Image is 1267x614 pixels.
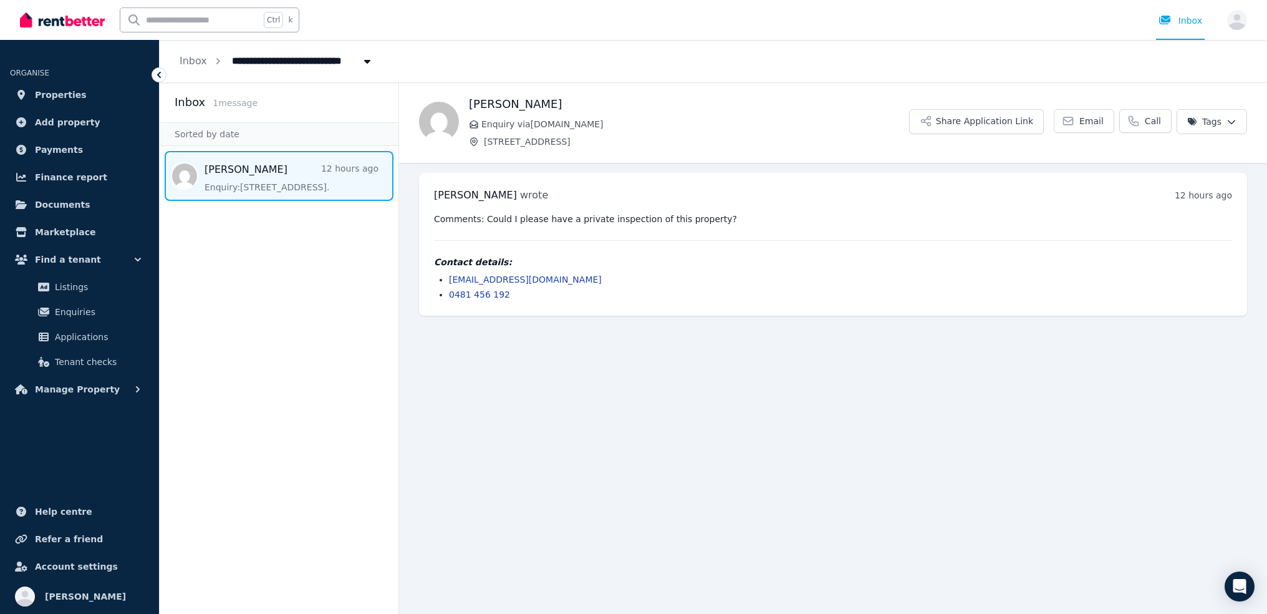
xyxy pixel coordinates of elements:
[35,115,100,130] span: Add property
[1177,109,1247,134] button: Tags
[1119,109,1172,133] a: Call
[15,300,144,324] a: Enquiries
[1145,115,1161,127] span: Call
[35,382,120,397] span: Manage Property
[264,12,283,28] span: Ctrl
[1175,190,1232,200] time: 12 hours ago
[10,82,149,107] a: Properties
[205,162,378,193] a: [PERSON_NAME]12 hours agoEnquiry:[STREET_ADDRESS].
[10,247,149,272] button: Find a tenant
[481,118,909,130] span: Enquiry via [DOMAIN_NAME]
[1159,14,1202,27] div: Inbox
[10,554,149,579] a: Account settings
[909,109,1044,134] button: Share Application Link
[469,95,909,113] h1: [PERSON_NAME]
[434,256,1232,268] h4: Contact details:
[1054,109,1114,133] a: Email
[35,252,101,267] span: Find a tenant
[175,94,205,111] h2: Inbox
[55,329,139,344] span: Applications
[10,69,49,77] span: ORGANISE
[35,225,95,240] span: Marketplace
[35,559,118,574] span: Account settings
[35,197,90,212] span: Documents
[484,135,909,148] span: [STREET_ADDRESS]
[1079,115,1104,127] span: Email
[35,87,87,102] span: Properties
[15,324,144,349] a: Applications
[10,192,149,217] a: Documents
[45,589,126,604] span: [PERSON_NAME]
[35,532,103,547] span: Refer a friend
[15,349,144,374] a: Tenant checks
[10,527,149,552] a: Refer a friend
[160,40,393,82] nav: Breadcrumb
[213,98,258,108] span: 1 message
[520,189,548,201] span: wrote
[15,275,144,300] a: Listings
[288,15,292,25] span: k
[55,280,139,295] span: Listings
[10,499,149,524] a: Help centre
[160,122,398,146] div: Sorted by date
[10,377,149,402] button: Manage Property
[449,290,510,300] a: 0481 456 192
[434,213,1232,225] pre: Comments: Could I please have a private inspection of this property?
[160,146,398,206] nav: Message list
[1225,572,1255,602] div: Open Intercom Messenger
[35,170,107,185] span: Finance report
[10,165,149,190] a: Finance report
[55,354,139,369] span: Tenant checks
[10,110,149,135] a: Add property
[35,142,83,157] span: Payments
[434,189,517,201] span: [PERSON_NAME]
[10,220,149,245] a: Marketplace
[419,102,459,142] img: Monique Morris
[10,137,149,162] a: Payments
[35,504,92,519] span: Help centre
[449,275,602,285] a: [EMAIL_ADDRESS][DOMAIN_NAME]
[180,55,207,67] a: Inbox
[55,305,139,319] span: Enquiries
[1187,115,1221,128] span: Tags
[20,11,105,29] img: RentBetter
